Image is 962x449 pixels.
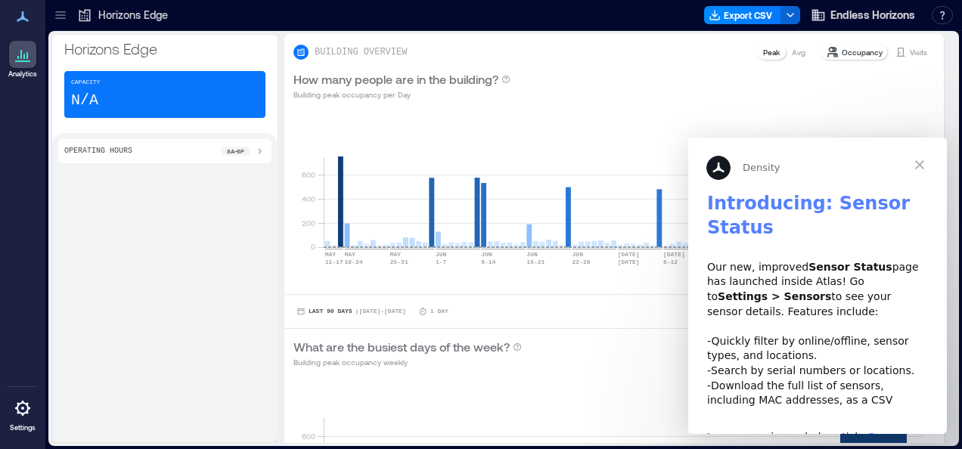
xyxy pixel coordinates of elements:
[5,390,41,437] a: Settings
[806,3,920,27] button: Endless Horizons
[311,242,315,251] tspan: 0
[4,36,42,83] a: Analytics
[8,70,37,79] p: Analytics
[573,251,584,258] text: JUN
[481,251,492,258] text: JUN
[526,259,545,265] text: 15-21
[302,218,315,228] tspan: 200
[293,304,409,319] button: Last 90 Days |[DATE]-[DATE]
[302,432,315,441] tspan: 600
[71,90,98,111] p: N/A
[64,145,132,157] p: Operating Hours
[390,251,402,258] text: MAY
[302,194,315,203] tspan: 400
[436,251,447,258] text: JUN
[64,38,265,59] p: Horizons Edge
[842,46,883,58] p: Occupancy
[436,259,447,265] text: 1-7
[10,423,36,432] p: Settings
[688,138,947,434] iframe: Intercom live chat message
[293,88,510,101] p: Building peak occupancy per Day
[302,170,315,179] tspan: 600
[315,46,407,58] p: BUILDING OVERVIEW
[325,259,343,265] text: 11-17
[293,70,498,88] p: How many people are in the building?
[325,251,337,258] text: MAY
[430,307,448,316] p: 1 Day
[830,8,915,23] span: Endless Horizons
[345,259,363,265] text: 18-24
[227,147,244,156] p: 8a - 6p
[293,356,522,368] p: Building peak occupancy weekly
[293,338,510,356] p: What are the busiest days of the week?
[763,46,780,58] p: Peak
[618,259,640,265] text: [DATE]
[98,8,168,23] p: Horizons Edge
[526,251,538,258] text: JUN
[19,278,240,323] div: Learn more in our help article:
[345,251,356,258] text: MAY
[663,251,685,258] text: [DATE]
[704,6,781,24] button: Export CSV
[792,46,805,58] p: Avg
[663,259,678,265] text: 6-12
[910,46,927,58] p: Visits
[71,78,100,87] p: Capacity
[19,293,216,320] a: Sensor Status Page
[481,259,495,265] text: 8-14
[390,259,408,265] text: 25-31
[573,259,591,265] text: 22-28
[618,251,640,258] text: [DATE]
